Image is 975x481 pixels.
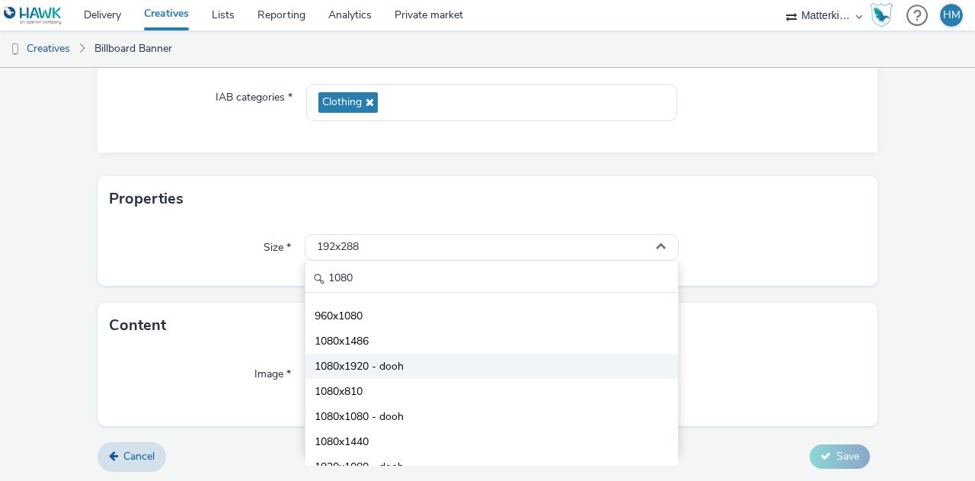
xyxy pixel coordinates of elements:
[315,334,369,349] span: 1080x1486
[810,444,870,469] button: Save
[315,409,404,425] span: 1080x1080 - dooh
[209,84,299,105] label: IAB categories *
[315,359,404,374] span: 1080x1920 - dooh
[4,6,62,25] img: undefined Logo
[109,314,166,337] h3: Content
[87,30,180,67] a: Billboard Banner
[315,460,404,475] span: 1920x1080 - dooh
[836,449,859,463] span: Save
[315,435,369,450] span: 1080x1440
[97,442,166,471] a: Cancel
[322,96,362,109] span: Clothing
[123,449,155,463] span: Cancel
[305,266,678,293] input: Search...
[8,42,23,57] img: dooh
[870,3,899,27] a: Hawk Academy
[109,188,184,210] h3: Properties
[315,384,363,399] span: 1080x810
[257,234,297,255] label: Size *
[870,3,893,27] img: Hawk Academy
[943,4,961,27] div: HM
[317,241,359,254] span: 192x288
[315,309,363,324] span: 960x1080
[248,361,297,382] label: Image *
